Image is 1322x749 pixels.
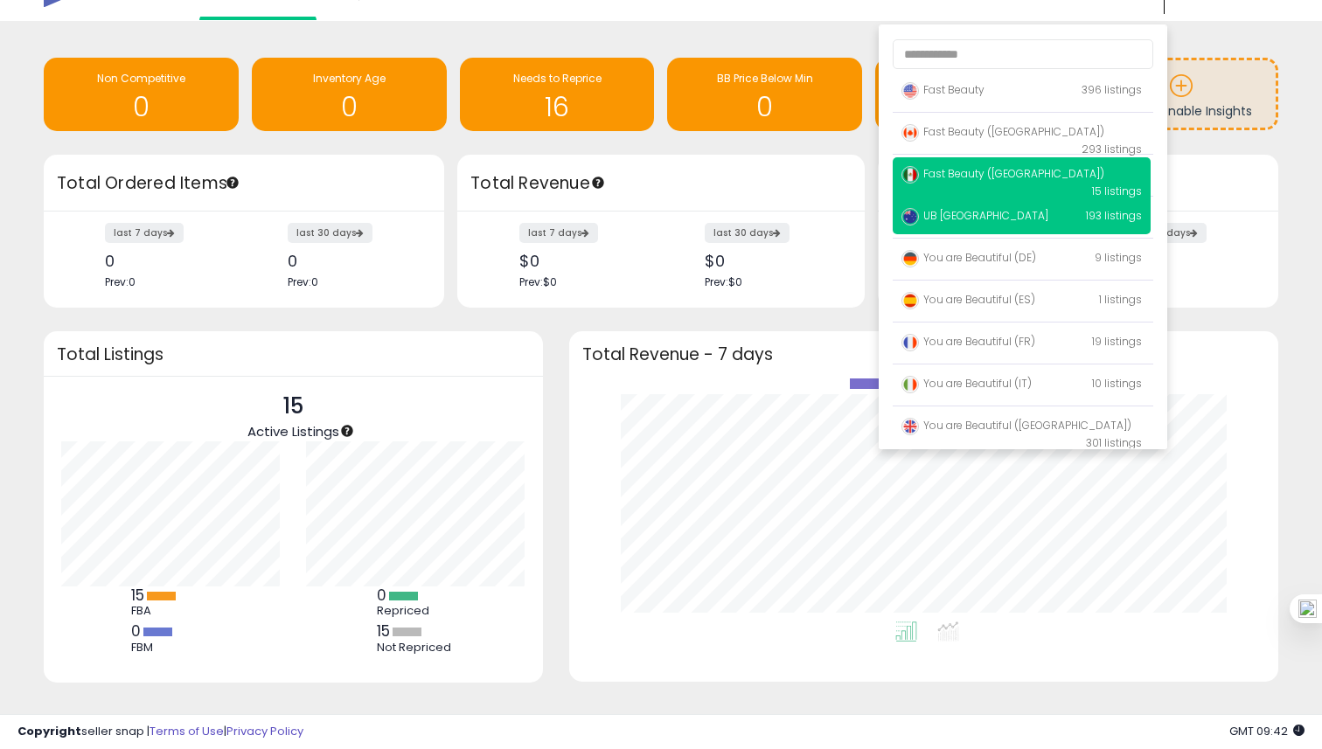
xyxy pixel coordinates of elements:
[901,124,919,142] img: canada.png
[105,274,136,289] span: Prev: 0
[901,418,1131,433] span: You are Beautiful ([GEOGRAPHIC_DATA])
[901,334,919,351] img: france.png
[901,124,1104,139] span: Fast Beauty ([GEOGRAPHIC_DATA])
[288,223,372,243] label: last 30 days
[513,71,602,86] span: Needs to Reprice
[313,71,386,86] span: Inventory Age
[1229,723,1305,739] span: 2025-10-9 09:42 GMT
[1092,334,1142,349] span: 19 listings
[288,252,414,270] div: 0
[1092,376,1142,391] span: 10 listings
[1086,208,1142,223] span: 193 listings
[590,175,606,191] div: Tooltip anchor
[460,58,655,131] a: Needs to Reprice 16
[105,252,231,270] div: 0
[131,641,210,655] div: FBM
[901,166,919,184] img: mexico.png
[667,58,862,131] a: BB Price Below Min 0
[150,723,224,739] a: Terms of Use
[1099,292,1142,307] span: 1 listings
[519,274,557,289] span: Prev: $0
[57,348,530,361] h3: Total Listings
[519,223,598,243] label: last 7 days
[901,292,919,309] img: spain.png
[717,71,813,86] span: BB Price Below Min
[131,585,144,606] b: 15
[252,58,447,131] a: Inventory Age 0
[1092,184,1142,198] span: 15 listings
[57,171,431,196] h3: Total Ordered Items
[470,171,852,196] h3: Total Revenue
[1298,600,1317,618] img: one_i.png
[901,250,1036,265] span: You are Beautiful (DE)
[377,621,390,642] b: 15
[1086,435,1142,450] span: 301 listings
[339,423,355,439] div: Tooltip anchor
[1095,250,1142,265] span: 9 listings
[582,348,1265,361] h3: Total Revenue - 7 days
[1122,252,1248,270] div: $0
[875,58,1070,131] a: Selling @ Max 0
[226,723,303,739] a: Privacy Policy
[131,621,141,642] b: 0
[705,274,742,289] span: Prev: $0
[1110,102,1252,120] span: Add Actionable Insights
[247,390,339,423] p: 15
[225,175,240,191] div: Tooltip anchor
[261,93,438,121] h1: 0
[377,604,456,618] div: Repriced
[1082,82,1142,97] span: 396 listings
[52,93,230,121] h1: 0
[901,250,919,267] img: germany.png
[17,724,303,740] div: seller snap | |
[469,93,646,121] h1: 16
[705,252,833,270] div: $0
[97,71,185,86] span: Non Competitive
[901,82,919,100] img: usa.png
[247,422,339,440] span: Active Listings
[901,82,985,97] span: Fast Beauty
[105,223,184,243] label: last 7 days
[901,208,919,225] img: australia.png
[705,223,790,243] label: last 30 days
[288,274,318,289] span: Prev: 0
[901,334,1035,349] span: You are Beautiful (FR)
[44,58,239,131] a: Non Competitive 0
[131,604,210,618] div: FBA
[377,641,456,655] div: Not Repriced
[901,376,919,393] img: italy.png
[519,252,648,270] div: $0
[1082,142,1142,156] span: 293 listings
[377,585,386,606] b: 0
[676,93,853,121] h1: 0
[901,166,1104,181] span: Fast Beauty ([GEOGRAPHIC_DATA])
[901,292,1035,307] span: You are Beautiful (ES)
[901,418,919,435] img: uk.png
[17,723,81,739] strong: Copyright
[901,376,1032,391] span: You are Beautiful (IT)
[1086,60,1276,128] a: Add Actionable Insights
[901,208,1048,223] span: UB [GEOGRAPHIC_DATA]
